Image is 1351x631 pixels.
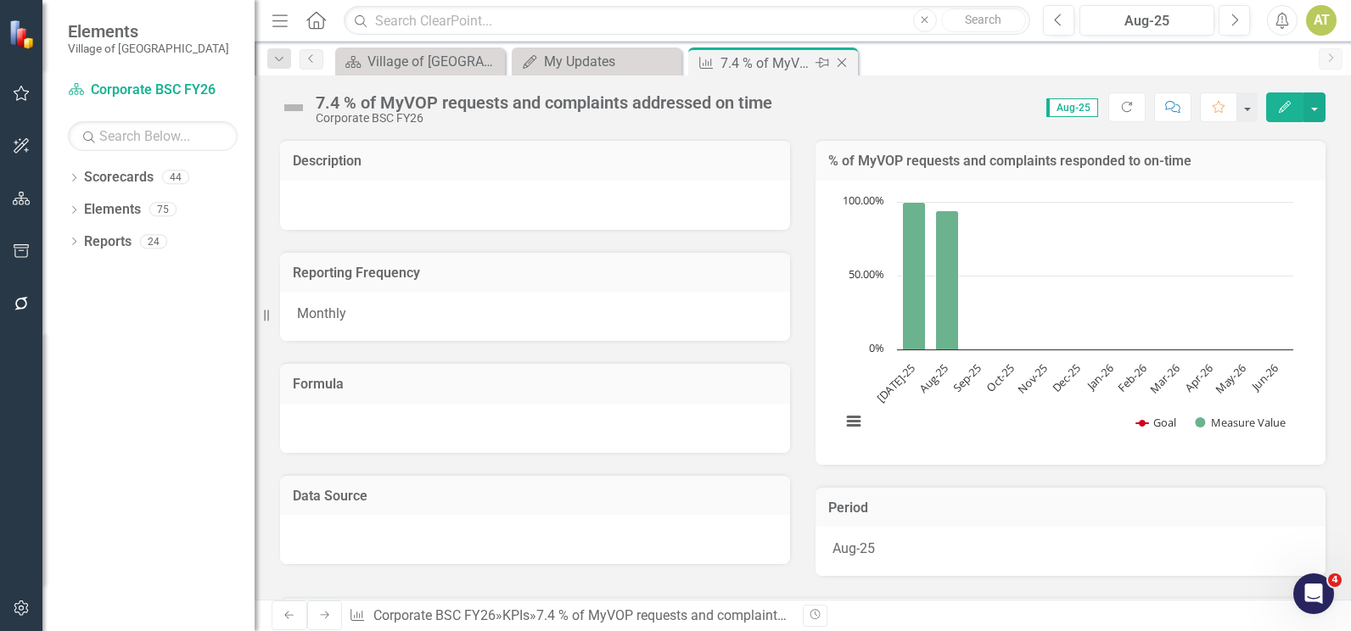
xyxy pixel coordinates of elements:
[984,360,1017,394] text: Oct-25
[903,202,926,349] path: Jul-25, 99.60707269. Measure Value.
[373,607,496,623] a: Corporate BSC FY26
[316,93,772,112] div: 7.4 % of MyVOP requests and complaints addressed on time
[516,51,677,72] a: My Updates
[941,8,1026,32] button: Search
[68,42,229,55] small: Village of [GEOGRAPHIC_DATA]
[84,232,132,252] a: Reports
[536,607,898,623] div: 7.4 % of MyVOP requests and complaints addressed on time
[280,292,790,341] div: Monthly
[8,20,38,49] img: ClearPoint Strategy
[869,340,884,355] text: 0%
[1046,98,1098,117] span: Aug-25
[68,21,229,42] span: Elements
[293,489,777,504] h3: Data Source
[1136,415,1176,430] button: Show Goal
[349,606,790,626] div: » »
[84,200,141,220] a: Elements
[1079,5,1214,36] button: Aug-25
[936,210,959,349] path: Aug-25, 93.73776908. Measure Value.
[843,193,884,208] text: 100.00%
[916,360,951,396] text: Aug-25
[1085,11,1208,31] div: Aug-25
[68,121,238,151] input: Search Below...
[140,234,167,248] div: 24
[1212,360,1248,397] text: May-26
[367,51,501,72] div: Village of [GEOGRAPHIC_DATA] - Welcome Page
[828,500,1313,516] h3: Period
[344,6,1030,36] input: Search ClearPoint...
[280,94,307,121] img: Not Defined
[293,377,777,392] h3: Formula
[1195,415,1287,430] button: Show Measure Value
[1293,573,1334,614] iframe: Intercom live chat
[1014,360,1050,396] text: Nov-25
[84,168,154,187] a: Scorecards
[965,13,1001,26] span: Search
[849,266,884,282] text: 50.00%
[162,170,189,185] div: 44
[293,154,777,169] h3: Description
[149,203,177,217] div: 75
[832,193,1309,448] div: Chart. Highcharts interactive chart.
[1306,5,1337,36] button: AT
[1115,360,1150,395] text: Feb-26
[1247,360,1281,394] text: Jun-26
[1181,360,1215,394] text: Apr-26
[1049,360,1084,395] text: Dec-25
[828,154,1313,169] h3: % of MyVOP requests and complaints responded to on-time
[293,265,777,281] h3: Reporting Frequency
[903,202,1278,350] g: Measure Value, series 2 of 2. Bar series with 12 bars.
[950,360,984,395] text: Sep-25
[832,193,1302,448] svg: Interactive chart
[816,527,1326,576] div: Aug-25
[316,112,772,125] div: Corporate BSC FY26
[1328,573,1342,587] span: 4
[68,81,238,100] a: Corporate BSC FY26
[1083,360,1117,394] text: Jan-26
[1146,360,1182,396] text: Mar-26
[339,51,501,72] a: Village of [GEOGRAPHIC_DATA] - Welcome Page
[873,360,918,405] text: [DATE]-25
[842,410,866,433] button: View chart menu, Chart
[502,607,530,623] a: KPIs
